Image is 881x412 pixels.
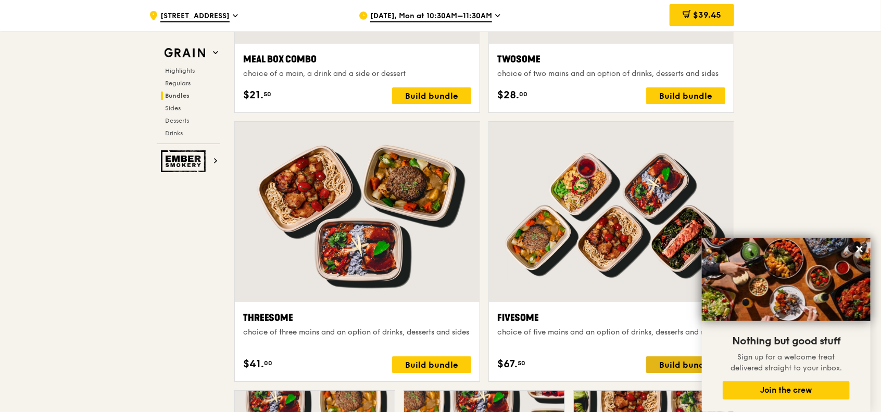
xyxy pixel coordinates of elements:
[693,10,721,20] span: $39.45
[264,359,272,367] span: 00
[243,356,264,372] span: $41.
[732,335,840,347] span: Nothing but good stuff
[519,90,527,98] span: 00
[165,67,195,74] span: Highlights
[497,327,725,338] div: choice of five mains and an option of drinks, desserts and sides
[160,11,230,22] span: [STREET_ADDRESS]
[723,381,850,400] button: Join the crew
[392,87,471,104] div: Build bundle
[497,311,725,325] div: Fivesome
[243,52,471,67] div: Meal Box Combo
[702,238,871,321] img: DSC07876-Edit02-Large.jpeg
[497,87,519,103] span: $28.
[165,92,190,99] span: Bundles
[392,356,471,373] div: Build bundle
[851,241,868,257] button: Close
[370,11,492,22] span: [DATE], Mon at 10:30AM–11:30AM
[243,327,471,338] div: choice of three mains and an option of drinks, desserts and sides
[165,105,181,112] span: Sides
[243,69,471,79] div: choice of a main, a drink and a side or dessert
[646,87,725,104] div: Build bundle
[731,353,842,372] span: Sign up for a welcome treat delivered straight to your inbox.
[518,359,525,367] span: 50
[497,69,725,79] div: choice of two mains and an option of drinks, desserts and sides
[646,356,725,373] div: Build bundle
[497,52,725,67] div: Twosome
[165,130,183,137] span: Drinks
[497,356,518,372] span: $67.
[243,311,471,325] div: Threesome
[161,150,209,172] img: Ember Smokery web logo
[161,44,209,62] img: Grain web logo
[165,80,191,87] span: Regulars
[263,90,271,98] span: 50
[165,117,189,124] span: Desserts
[243,87,263,103] span: $21.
